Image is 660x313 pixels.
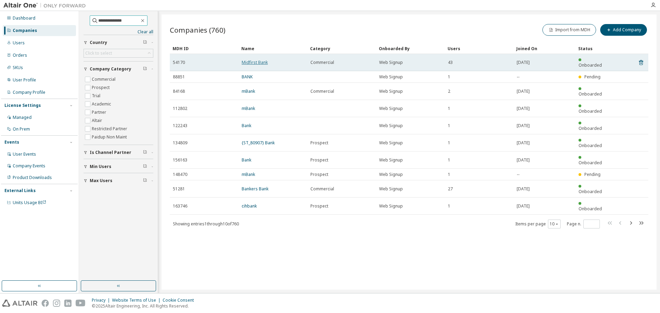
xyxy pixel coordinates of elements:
span: Onboarded [579,206,602,212]
span: Onboarded [579,108,602,114]
span: Clear filter [143,40,147,45]
div: Onboarded By [379,43,442,54]
span: [DATE] [517,140,530,146]
div: Click to select [85,51,112,56]
span: Items per page [515,220,561,228]
span: Clear filter [143,178,147,183]
div: Privacy [92,298,112,303]
a: Bankers Bank [242,186,268,192]
a: Clear all [84,29,153,35]
div: Dashboard [13,15,35,21]
span: Pending [584,74,601,80]
span: Prospect [310,140,328,146]
span: Page n. [567,220,600,228]
span: Country [90,40,107,45]
span: 54170 [173,60,185,65]
a: Bank [242,123,251,128]
span: 163746 [173,203,187,209]
a: Midfirst Bank [242,59,268,65]
span: 1 [448,106,450,111]
span: 2 [448,89,450,94]
div: Category [310,43,373,54]
div: License Settings [4,103,41,108]
div: External Links [4,188,36,193]
span: Web Signup [379,89,403,94]
span: Commercial [310,89,334,94]
label: Academic [92,100,112,108]
a: Bank [242,157,251,163]
div: Companies [13,28,37,33]
label: Commercial [92,75,117,83]
button: 10 [550,221,559,227]
label: Restricted Partner [92,125,129,133]
a: {ST_80907} Bank [242,140,275,146]
a: mBank [242,105,255,111]
span: Prospect [310,203,328,209]
img: altair_logo.svg [2,300,37,307]
div: User Events [13,152,36,157]
span: [DATE] [517,106,530,111]
span: Clear filter [143,66,147,72]
div: Status [578,43,607,54]
button: Country [84,35,153,50]
label: Partner [92,108,108,116]
span: Onboarded [579,189,602,194]
span: [DATE] [517,157,530,163]
img: instagram.svg [53,300,60,307]
div: User Profile [13,77,36,83]
span: Companies (760) [170,25,225,35]
div: SKUs [13,65,23,70]
button: Max Users [84,173,153,188]
span: Min Users [90,164,111,169]
span: Web Signup [379,106,403,111]
span: 88851 [173,74,185,80]
span: Units Usage BI [13,200,46,205]
span: Onboarded [579,125,602,131]
div: Cookie Consent [163,298,198,303]
div: Product Downloads [13,175,52,180]
div: Users [448,43,511,54]
span: 122243 [173,123,187,128]
div: Users [13,40,25,46]
button: Min Users [84,159,153,174]
span: Prospect [310,172,328,177]
div: Company Events [13,163,45,169]
label: Altair [92,116,103,125]
span: [DATE] [517,60,530,65]
span: [DATE] [517,123,530,128]
span: 27 [448,186,453,192]
span: 1 [448,172,450,177]
label: Prospect [92,83,111,92]
div: MDH ID [173,43,236,54]
label: Paidup Non Maint [92,133,128,141]
div: Events [4,139,19,145]
span: Web Signup [379,172,403,177]
div: On Prem [13,126,30,132]
span: 84168 [173,89,185,94]
span: Web Signup [379,60,403,65]
button: Add Company [600,24,647,36]
span: Company Category [90,66,131,72]
span: 1 [448,157,450,163]
img: facebook.svg [42,300,49,307]
span: 43 [448,60,453,65]
span: Showing entries 1 through 10 of 760 [173,221,239,227]
span: -- [517,172,519,177]
a: BANK [242,74,253,80]
a: mBank [242,88,255,94]
span: Clear filter [143,164,147,169]
p: © 2025 Altair Engineering, Inc. All Rights Reserved. [92,303,198,309]
span: Max Users [90,178,112,183]
span: Web Signup [379,203,403,209]
div: Click to select [84,49,153,57]
span: Clear filter [143,150,147,155]
span: Web Signup [379,186,403,192]
span: 1 [448,203,450,209]
span: Web Signup [379,74,403,80]
button: Is Channel Partner [84,145,153,160]
span: Onboarded [579,160,602,166]
div: Website Terms of Use [112,298,163,303]
span: Commercial [310,60,334,65]
span: Is Channel Partner [90,150,131,155]
span: Onboarded [579,62,602,68]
